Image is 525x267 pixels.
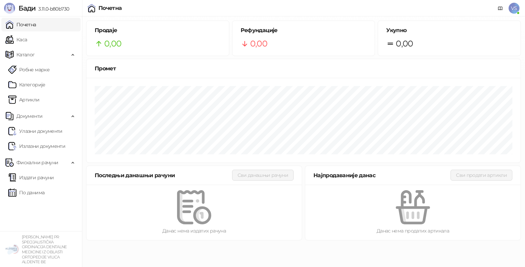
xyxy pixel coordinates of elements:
[16,156,58,169] span: Фискални рачуни
[250,37,267,50] span: 0,00
[18,4,36,12] span: Бади
[98,5,122,11] div: Почетна
[5,18,36,31] a: Почетна
[8,63,50,76] a: Робне марке
[232,170,294,181] button: Сви данашњи рачуни
[495,3,506,14] a: Документација
[8,78,45,92] a: Категорије
[313,171,450,180] div: Најпродаваније данас
[97,227,291,235] div: Данас нема издатих рачуна
[22,235,67,264] small: [PERSON_NAME] PR SPECIJALISTIČKA ORDINACIJA DENTALNE MEDICINE IZ OBLASTI ORTOPEDIJE VILICA ALDENT...
[16,48,35,61] span: Каталог
[95,171,232,180] div: Последњи данашњи рачуни
[450,170,512,181] button: Сви продати артикли
[8,171,54,184] a: Издати рачуни
[95,26,221,34] h5: Продаје
[4,3,15,14] img: Logo
[104,37,121,50] span: 0,00
[316,227,510,235] div: Данас нема продатих артикала
[5,33,27,46] a: Каса
[396,37,413,50] span: 0,00
[5,242,19,256] img: 64x64-companyLogo-5147c2c0-45e4-4f6f-934a-c50ed2e74707.png
[386,26,512,34] h5: Укупно
[8,139,65,153] a: Излазни документи
[8,186,44,199] a: По данима
[95,64,512,73] div: Промет
[36,6,69,12] span: 3.11.0-b80b730
[241,26,367,34] h5: Рефундације
[509,3,520,14] span: VS
[8,124,63,138] a: Ulazni dokumentiУлазни документи
[16,109,42,123] span: Документи
[8,93,40,107] a: ArtikliАртикли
